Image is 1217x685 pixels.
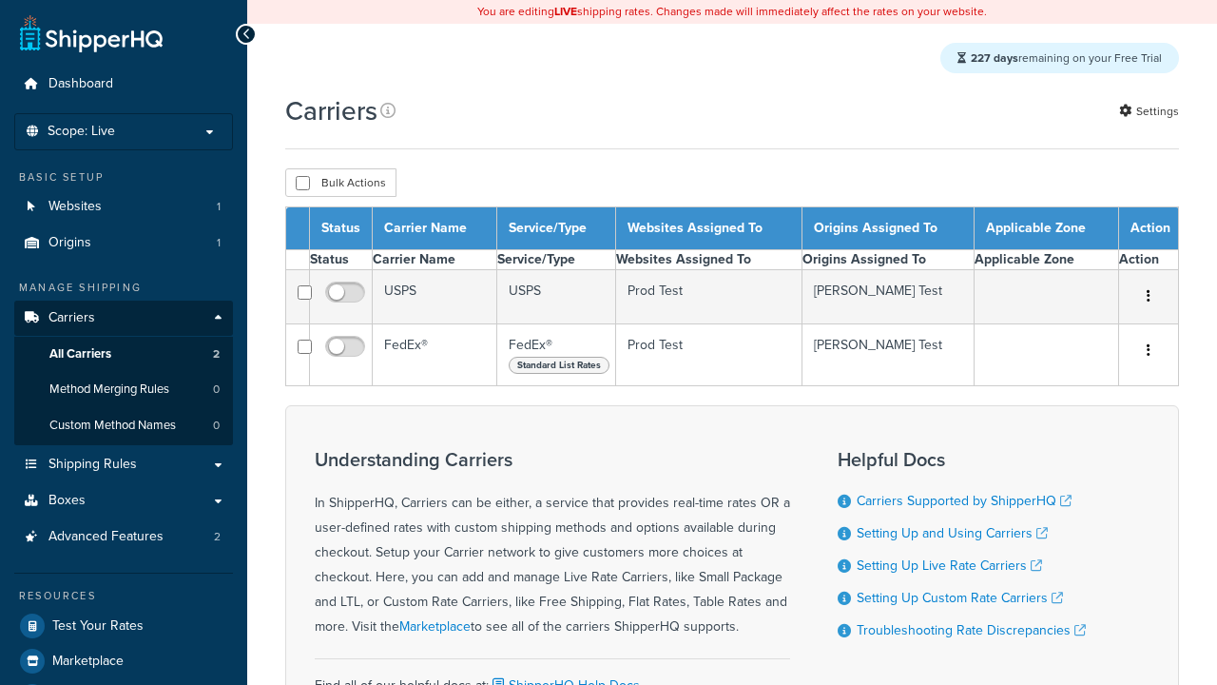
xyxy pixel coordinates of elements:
div: In ShipperHQ, Carriers can be either, a service that provides real-time rates OR a user-defined r... [315,449,790,639]
span: Shipping Rules [48,457,137,473]
td: [PERSON_NAME] Test [802,324,974,386]
span: Carriers [48,310,95,326]
span: Marketplace [52,654,124,670]
td: Prod Test [616,270,802,324]
h1: Carriers [285,92,377,129]
td: USPS [373,270,497,324]
a: Websites 1 [14,189,233,225]
li: Origins [14,225,233,261]
th: Status [310,207,373,250]
a: Boxes [14,483,233,519]
h3: Helpful Docs [838,449,1086,470]
a: Setting Up Custom Rate Carriers [857,588,1063,608]
div: Resources [14,588,233,604]
a: Carriers Supported by ShipperHQ [857,491,1072,511]
li: Method Merging Rules [14,372,233,407]
td: [PERSON_NAME] Test [802,270,974,324]
span: Custom Method Names [49,418,176,434]
th: Websites Assigned To [616,250,802,270]
a: All Carriers 2 [14,337,233,372]
span: 0 [213,382,220,398]
span: 2 [213,346,220,362]
a: Custom Method Names 0 [14,408,233,443]
a: Carriers [14,301,233,336]
th: Websites Assigned To [616,207,802,250]
a: Advanced Features 2 [14,519,233,555]
a: Marketplace [14,644,233,678]
li: All Carriers [14,337,233,372]
span: Websites [48,199,102,215]
span: All Carriers [49,346,111,362]
a: Shipping Rules [14,447,233,482]
a: Settings [1119,98,1179,125]
a: Marketplace [399,616,471,636]
div: Basic Setup [14,169,233,186]
td: USPS [497,270,616,324]
td: Prod Test [616,324,802,386]
span: 1 [217,199,221,215]
th: Status [310,250,373,270]
li: Websites [14,189,233,225]
span: 2 [214,529,221,545]
th: Service/Type [497,207,616,250]
th: Origins Assigned To [802,207,974,250]
button: Bulk Actions [285,168,396,197]
li: Custom Method Names [14,408,233,443]
strong: 227 days [971,49,1018,67]
a: ShipperHQ Home [20,14,163,52]
span: Boxes [48,493,86,509]
a: Test Your Rates [14,609,233,643]
td: FedEx® [497,324,616,386]
span: Scope: Live [48,124,115,140]
span: Dashboard [48,76,113,92]
h3: Understanding Carriers [315,449,790,470]
td: FedEx® [373,324,497,386]
span: 0 [213,418,220,434]
div: Manage Shipping [14,280,233,296]
th: Action [1119,250,1179,270]
b: LIVE [554,3,577,20]
li: Advanced Features [14,519,233,555]
a: Setting Up Live Rate Carriers [857,556,1042,576]
a: Method Merging Rules 0 [14,372,233,407]
th: Carrier Name [373,207,497,250]
li: Carriers [14,301,233,445]
th: Service/Type [497,250,616,270]
span: Method Merging Rules [49,382,169,398]
th: Action [1119,207,1179,250]
th: Origins Assigned To [802,250,974,270]
a: Dashboard [14,67,233,102]
span: Advanced Features [48,529,164,545]
a: Setting Up and Using Carriers [857,523,1048,543]
a: Troubleshooting Rate Discrepancies [857,620,1086,640]
span: Origins [48,235,91,251]
a: Origins 1 [14,225,233,261]
span: 1 [217,235,221,251]
th: Carrier Name [373,250,497,270]
div: remaining on your Free Trial [940,43,1179,73]
span: Standard List Rates [509,357,609,374]
th: Applicable Zone [974,207,1118,250]
span: Test Your Rates [52,618,144,635]
th: Applicable Zone [974,250,1118,270]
